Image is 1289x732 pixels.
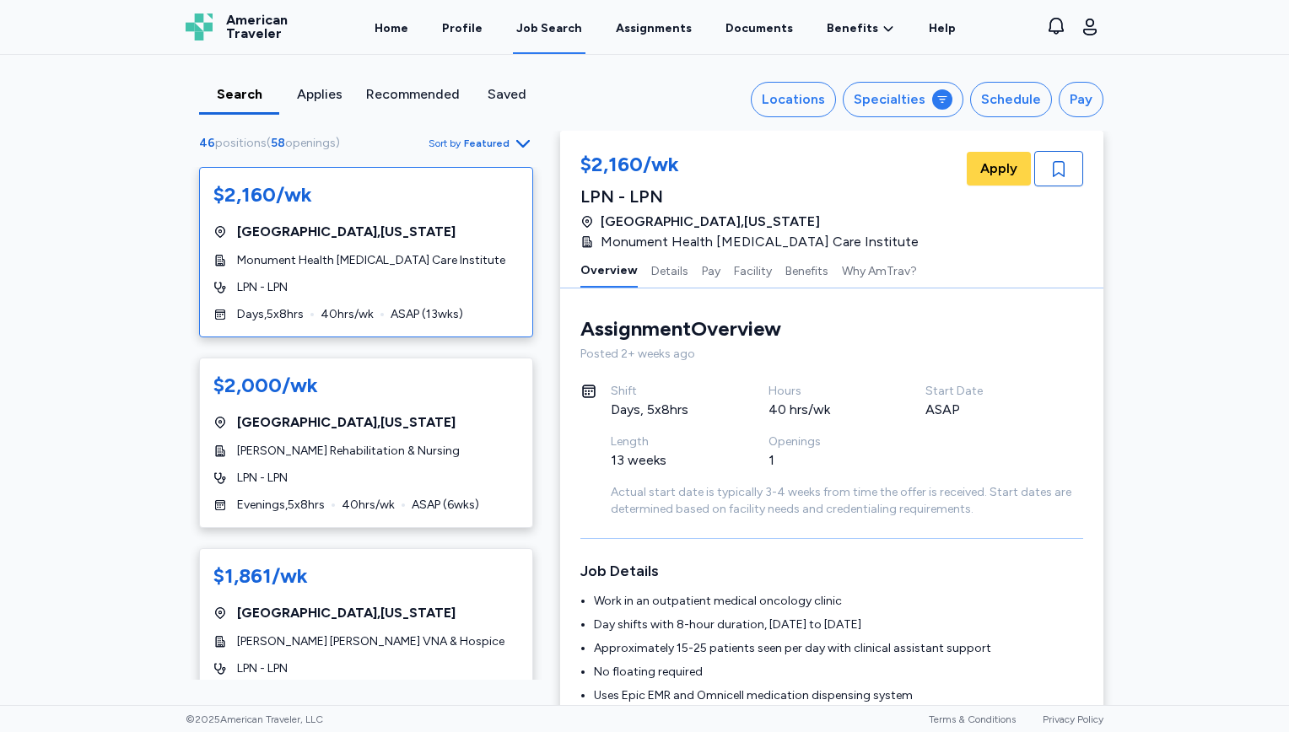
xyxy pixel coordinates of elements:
span: Monument Health [MEDICAL_DATA] Care Institute [601,232,919,252]
div: Days, 5x8hrs [611,400,728,420]
div: $2,000/wk [213,372,318,399]
span: Featured [464,137,510,150]
button: Facility [734,252,772,288]
div: Shift [611,383,728,400]
button: Sort byFeatured [429,133,533,153]
div: 13 weeks [611,450,728,471]
div: Openings [769,433,886,450]
span: [GEOGRAPHIC_DATA] , [US_STATE] [237,222,456,242]
span: American Traveler [226,13,288,40]
span: © 2025 American Traveler, LLC [186,713,323,726]
img: Logo [186,13,213,40]
div: $1,861/wk [213,562,308,589]
button: Specialties [843,82,963,117]
span: openings [285,136,336,150]
div: Job Search [516,20,582,37]
div: Recommended [366,84,460,105]
span: [PERSON_NAME] Rehabilitation & Nursing [237,443,460,460]
li: Day shifts with 8-hour duration, [DATE] to [DATE] [594,616,1083,633]
span: 40 hrs/wk [321,306,374,323]
div: Assignment Overview [580,315,781,342]
div: $2,160/wk [580,151,929,181]
div: Start Date [925,383,1043,400]
span: Benefits [827,20,878,37]
a: Terms & Conditions [929,713,1016,725]
div: ( ) [199,135,347,152]
button: Pay [702,252,720,288]
h3: Job Details [580,559,1083,583]
div: Hours [769,383,886,400]
span: Days , 5 x 8 hrs [237,306,304,323]
div: Search [206,84,272,105]
span: [PERSON_NAME] [PERSON_NAME] VNA & Hospice [237,633,504,650]
div: Schedule [981,89,1041,110]
li: Uses Epic EMR and Omnicell medication dispensing system [594,687,1083,704]
span: Sort by [429,137,461,150]
button: Benefits [785,252,828,288]
a: Job Search [513,2,585,54]
a: Privacy Policy [1043,713,1103,725]
div: $2,160/wk [213,181,312,208]
span: 58 [271,136,285,150]
button: Overview [580,252,638,288]
span: Evenings , 5 x 8 hrs [237,497,325,514]
button: Why AmTrav? [842,252,917,288]
button: Locations [751,82,836,117]
div: Specialties [854,89,925,110]
div: Actual start date is typically 3-4 weeks from time the offer is received. Start dates are determi... [611,484,1083,518]
span: LPN - LPN [237,279,288,296]
span: 40 hrs/wk [342,497,395,514]
span: [GEOGRAPHIC_DATA] , [US_STATE] [237,603,456,623]
div: 40 hrs/wk [769,400,886,420]
a: Benefits [827,20,895,37]
li: No floating required [594,664,1083,681]
button: Apply [967,152,1031,186]
div: Locations [762,89,825,110]
button: Pay [1059,82,1103,117]
div: Pay [1070,89,1092,110]
div: 1 [769,450,886,471]
div: Saved [473,84,540,105]
button: Details [651,252,688,288]
span: Apply [980,159,1017,179]
span: Monument Health [MEDICAL_DATA] Care Institute [237,252,505,269]
span: LPN - LPN [237,660,288,677]
span: [GEOGRAPHIC_DATA] , [US_STATE] [601,212,820,232]
span: positions [215,136,267,150]
button: Schedule [970,82,1052,117]
li: Work in an outpatient medical oncology clinic [594,593,1083,610]
div: ASAP [925,400,1043,420]
div: LPN - LPN [580,185,929,208]
span: 46 [199,136,215,150]
li: Approximately 15-25 patients seen per day with clinical assistant support [594,640,1083,657]
div: Length [611,433,728,450]
span: ASAP ( 6 wks) [412,497,479,514]
div: Posted 2+ weeks ago [580,346,1083,363]
div: Applies [286,84,353,105]
span: [GEOGRAPHIC_DATA] , [US_STATE] [237,412,456,433]
span: LPN - LPN [237,470,288,487]
span: ASAP ( 13 wks) [391,306,463,323]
